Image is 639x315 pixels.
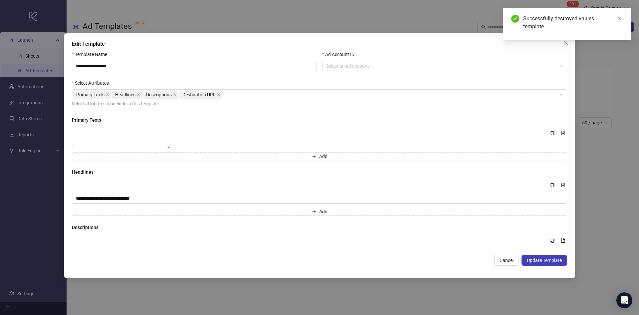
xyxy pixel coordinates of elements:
[616,292,632,308] div: Open Intercom Messenger
[143,91,178,99] span: Descriptions
[173,93,176,96] span: close
[312,154,317,159] span: plus
[137,93,140,96] span: close
[72,40,567,48] div: Edit Template
[494,255,519,266] button: Cancel
[550,238,555,243] span: copy
[73,91,111,99] span: Primary Texts
[72,168,567,176] h4: Headlines
[523,15,623,31] div: Successfully destroyed values template.
[72,208,567,216] button: Add
[72,61,317,71] input: Template Name
[319,209,327,214] span: Add
[72,152,567,160] button: Add
[312,209,317,214] span: plus
[72,224,567,231] h4: Descriptions
[326,61,557,71] input: Ad Account ID
[550,131,555,135] span: copy
[72,236,567,268] div: Multi-text input container - paste or copy values
[527,258,562,263] span: Update Template
[550,183,555,187] span: copy
[561,238,565,243] span: file-add
[500,258,514,263] span: Cancel
[72,129,567,160] div: Multi-text input container - paste or copy values
[319,154,327,159] span: Add
[182,91,216,98] span: Destination URL
[322,51,359,58] label: Ad Account ID
[217,93,220,96] span: close
[561,183,565,187] span: file-add
[617,16,622,21] span: close
[511,15,519,23] span: check-circle
[76,91,105,98] span: Primary Texts
[179,91,222,99] span: Destination URL
[106,93,109,96] span: close
[72,181,567,216] div: Multi-input container - paste or copy values
[72,51,111,58] label: Template Name
[522,255,567,266] button: Update Template
[146,91,172,98] span: Descriptions
[72,116,567,124] h4: Primary Texts
[616,15,623,22] a: Close
[561,131,565,135] span: file-add
[72,100,567,107] div: Select attributes to include in this template.
[115,91,135,98] span: Headlines
[72,79,113,87] label: Select Attributes
[112,91,142,99] span: Headlines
